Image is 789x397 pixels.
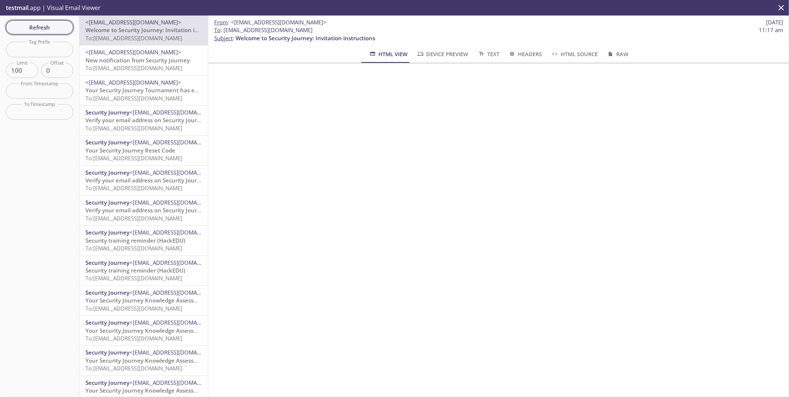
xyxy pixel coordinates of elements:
span: <[EMAIL_ADDRESS][DOMAIN_NAME]> [129,349,225,356]
span: Security training reminder (HackEDU) [85,237,185,244]
span: To: [EMAIL_ADDRESS][DOMAIN_NAME] [85,124,182,132]
div: Security Journey<[EMAIL_ADDRESS][DOMAIN_NAME]>Verify your email address on Security JourneyTo:[EM... [80,196,208,225]
span: Security Journey [85,289,129,296]
span: HTML View [369,49,408,59]
span: To: [EMAIL_ADDRESS][DOMAIN_NAME] [85,335,182,342]
span: <[EMAIL_ADDRESS][DOMAIN_NAME]> [231,18,327,26]
span: Security Journey [85,229,129,236]
div: Security Journey<[EMAIL_ADDRESS][DOMAIN_NAME]>Your Security Journey Knowledge Assessment is Waiti... [80,346,208,375]
span: To: [EMAIL_ADDRESS][DOMAIN_NAME] [85,305,182,312]
span: Security Journey [85,319,129,326]
span: <[EMAIL_ADDRESS][DOMAIN_NAME]> [129,379,225,386]
div: Security Journey<[EMAIL_ADDRESS][DOMAIN_NAME]>Your Security Journey Knowledge Assessment is Waiti... [80,286,208,315]
span: To: [EMAIL_ADDRESS][DOMAIN_NAME] [85,154,182,162]
span: Verify your email address on Security Journey [85,116,207,124]
span: To: [EMAIL_ADDRESS][DOMAIN_NAME] [85,274,182,282]
span: Security Journey [85,199,129,206]
span: <[EMAIL_ADDRESS][DOMAIN_NAME]> [129,109,225,116]
span: <[EMAIL_ADDRESS][DOMAIN_NAME]> [85,48,181,56]
span: Raw [607,49,628,59]
div: Security Journey<[EMAIL_ADDRESS][DOMAIN_NAME]>Verify your email address on Security JourneyTo:[EM... [80,166,208,195]
span: <[EMAIL_ADDRESS][DOMAIN_NAME]> [129,319,225,326]
span: Security Journey [85,109,129,116]
span: Device Preview [417,49,468,59]
p: : [214,26,783,42]
div: <[EMAIL_ADDRESS][DOMAIN_NAME]>New notification from Security JourneyTo:[EMAIL_ADDRESS][DOMAIN_NAME] [80,45,208,75]
span: To: [EMAIL_ADDRESS][DOMAIN_NAME] [85,184,182,192]
span: Security Journey [85,169,129,176]
span: To: [EMAIL_ADDRESS][DOMAIN_NAME] [85,34,182,42]
span: To: [EMAIL_ADDRESS][DOMAIN_NAME] [85,215,182,222]
span: <[EMAIL_ADDRESS][DOMAIN_NAME]> [129,289,225,296]
span: To: [EMAIL_ADDRESS][DOMAIN_NAME] [85,244,182,252]
span: <[EMAIL_ADDRESS][DOMAIN_NAME]> [129,169,225,176]
span: Headers [508,49,542,59]
div: Security Journey<[EMAIL_ADDRESS][DOMAIN_NAME]>Security training reminder (HackEDU)To:[EMAIL_ADDRE... [80,256,208,285]
span: To [214,26,220,34]
div: Security Journey<[EMAIL_ADDRESS][DOMAIN_NAME]>Security training reminder (HackEDU)To:[EMAIL_ADDRE... [80,226,208,255]
span: : [214,18,327,26]
span: Your Security Journey Knowledge Assessment is Waiting [85,357,235,364]
div: Security Journey<[EMAIL_ADDRESS][DOMAIN_NAME]>Your Security Journey Reset CodeTo:[EMAIL_ADDRESS][... [80,136,208,165]
span: Security training reminder (HackEDU) [85,267,185,274]
span: Refresh [12,23,67,32]
span: To: [EMAIL_ADDRESS][DOMAIN_NAME] [85,95,182,102]
span: <[EMAIL_ADDRESS][DOMAIN_NAME]> [85,18,181,26]
span: Welcome to Security Journey: Invitation instructions [236,34,375,42]
div: <[EMAIL_ADDRESS][DOMAIN_NAME]>Your Security Journey Tournament has endedTo:[EMAIL_ADDRESS][DOMAIN... [80,76,208,105]
span: Subject [214,34,233,42]
div: Security Journey<[EMAIL_ADDRESS][DOMAIN_NAME]>Your Security Journey Knowledge Assessment is Waiti... [80,316,208,345]
span: Text [478,49,499,59]
button: Refresh [6,20,73,34]
span: From [214,18,228,26]
span: Security Journey [85,259,129,266]
span: Your Security Journey Knowledge Assessment is Waiting [85,297,235,304]
span: <[EMAIL_ADDRESS][DOMAIN_NAME]> [129,229,225,236]
span: Your Security Journey Tournament has ended [85,86,208,94]
span: New notification from Security Journey [85,57,190,64]
span: Welcome to Security Journey: Invitation instructions [85,26,225,34]
div: <[EMAIL_ADDRESS][DOMAIN_NAME]>Welcome to Security Journey: Invitation instructionsTo:[EMAIL_ADDRE... [80,16,208,45]
span: <[EMAIL_ADDRESS][DOMAIN_NAME]> [129,138,225,146]
span: <[EMAIL_ADDRESS][DOMAIN_NAME]> [129,259,225,266]
span: To: [EMAIL_ADDRESS][DOMAIN_NAME] [85,365,182,372]
span: Verify your email address on Security Journey [85,177,207,184]
span: testmail [6,4,28,12]
span: HTML Source [551,49,597,59]
span: Your Security Journey Knowledge Assessment is Waiting [85,387,235,394]
span: Security Journey [85,379,129,386]
span: Security Journey [85,349,129,356]
span: : [EMAIL_ADDRESS][DOMAIN_NAME] [214,26,313,34]
span: <[EMAIL_ADDRESS][DOMAIN_NAME]> [85,79,181,86]
span: 11:17 am [759,26,783,34]
span: To: [EMAIL_ADDRESS][DOMAIN_NAME] [85,64,182,72]
span: Security Journey [85,138,129,146]
span: Verify your email address on Security Journey [85,206,207,214]
span: [DATE] [766,18,783,26]
span: Your Security Journey Knowledge Assessment is Waiting [85,327,235,334]
div: Security Journey<[EMAIL_ADDRESS][DOMAIN_NAME]>Verify your email address on Security JourneyTo:[EM... [80,106,208,135]
span: <[EMAIL_ADDRESS][DOMAIN_NAME]> [129,199,225,206]
span: Your Security Journey Reset Code [85,147,175,154]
